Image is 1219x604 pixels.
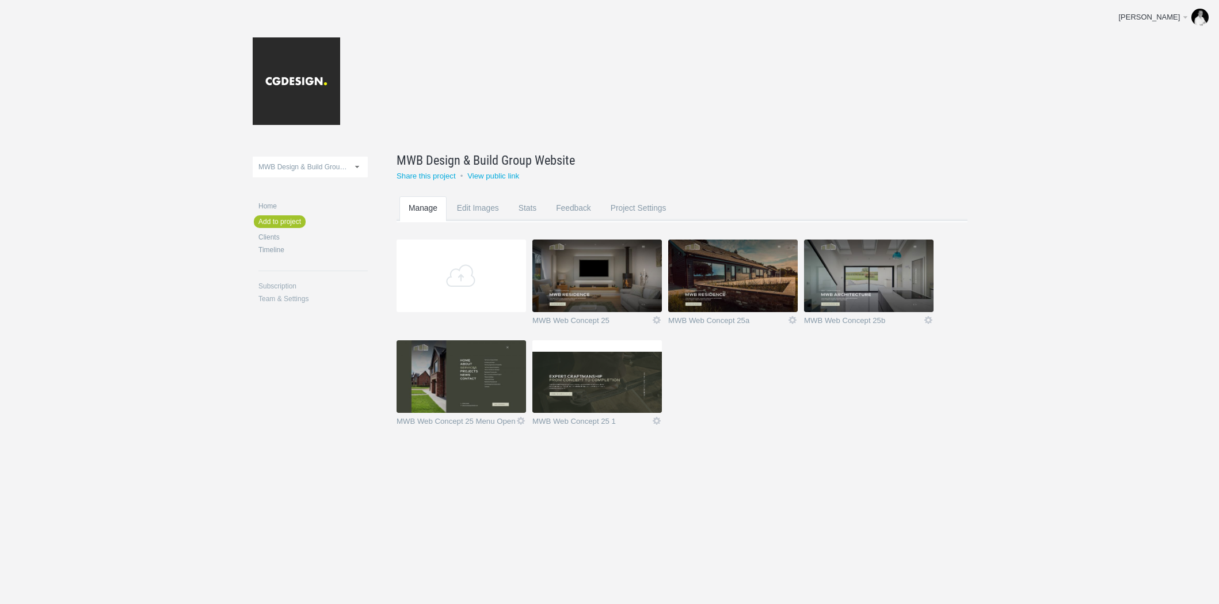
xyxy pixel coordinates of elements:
a: Icon [787,315,798,325]
a: MWB Web Concept 25b [804,317,923,328]
a: Clients [258,234,368,241]
a: Icon [923,315,934,325]
a: MWB Web Concept 25 Menu Open [397,417,516,429]
a: Add to project [254,215,306,228]
a: Edit Images [448,196,508,242]
img: cgdesign-logo_20181107023645.jpg [253,37,340,125]
img: cgdesign_ujjwz0_thumb.jpg [668,240,798,312]
a: View public link [467,172,519,180]
a: MWB Web Concept 25 1 [532,417,652,429]
a: Home [258,203,368,210]
span: MWB Design & Build Group Website [397,151,575,169]
a: Icon [652,315,662,325]
a: Icon [516,416,526,426]
a: Feedback [547,196,600,242]
a: Timeline [258,246,368,253]
a: MWB Web Concept 25a [668,317,787,328]
img: cgdesign_luma24_thumb.jpg [397,340,526,413]
a: Edit [652,416,662,426]
a: Team & Settings [258,295,368,302]
small: • [460,172,463,180]
a: Manage [399,196,447,242]
a: [PERSON_NAME] [1110,6,1213,29]
img: cgdesign_3rg5l6_thumb.jpg [804,240,934,312]
a: Add [397,240,526,312]
span: MWB Design & Build Group Website [258,163,371,171]
a: Stats [509,196,546,242]
a: MWB Web Concept 25 [532,317,652,328]
img: cgdesign_p83t6a_thumb.jpg [532,240,662,312]
a: Share this project [397,172,456,180]
a: Project Settings [601,196,676,242]
img: b266d24ef14a10db8de91460bb94a5c0 [1191,9,1209,26]
a: Subscription [258,283,368,290]
img: MWB-web-concept-25-1.jpg [532,340,662,413]
div: [PERSON_NAME] [1118,12,1181,23]
a: MWB Design & Build Group Website [397,151,939,169]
